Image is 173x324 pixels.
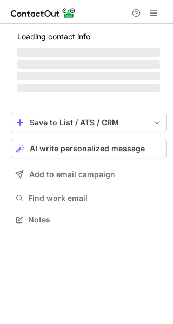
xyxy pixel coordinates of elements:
span: Find work email [28,193,162,203]
button: save-profile-one-click [11,113,167,132]
button: Notes [11,212,167,227]
span: AI write personalized message [30,144,145,153]
span: ‌ [17,72,160,80]
button: Find work email [11,191,167,206]
button: Add to email campaign [11,165,167,184]
span: ‌ [17,60,160,69]
span: Notes [28,215,162,225]
span: Add to email campaign [29,170,115,179]
div: Save to List / ATS / CRM [30,118,148,127]
img: ContactOut v5.3.10 [11,6,76,19]
p: Loading contact info [17,32,160,41]
span: ‌ [17,48,160,57]
span: ‌ [17,84,160,92]
button: AI write personalized message [11,139,167,158]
